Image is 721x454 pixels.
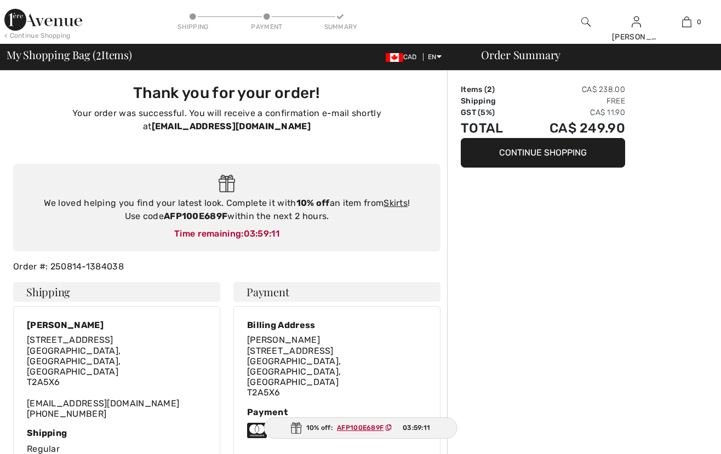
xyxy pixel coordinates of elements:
span: 2 [96,47,101,61]
h4: Shipping [13,282,220,302]
div: We loved helping you find your latest look. Complete it with an item from ! Use code within the n... [24,197,430,223]
td: CA$ 249.90 [520,118,625,138]
h4: Payment [233,282,440,302]
p: Your order was successful. You will receive a confirmation e-mail shortly at [20,107,434,133]
div: Shipping [177,22,210,32]
img: Gift.svg [291,422,302,434]
div: Order #: 250814-1384038 [7,260,447,273]
td: Items ( ) [461,84,520,95]
div: Order Summary [468,49,714,60]
div: Time remaining: [24,227,430,240]
div: Summary [324,22,357,32]
div: Shipping [27,428,207,438]
td: GST (5%) [461,107,520,118]
img: search the website [581,15,591,28]
img: Gift.svg [219,175,236,193]
div: < Continue Shopping [4,31,71,41]
td: Total [461,118,520,138]
ins: AFP100E689F [337,424,384,432]
span: [PERSON_NAME] [247,335,320,345]
div: Billing Address [247,320,427,330]
img: My Bag [682,15,691,28]
div: [EMAIL_ADDRESS][DOMAIN_NAME] [PHONE_NUMBER] [27,335,207,419]
td: Shipping [461,95,520,107]
div: [PERSON_NAME] [612,31,661,43]
span: My Shopping Bag ( Items) [7,49,132,60]
a: Skirts [384,198,408,208]
span: CAD [386,53,421,61]
span: 2 [487,85,492,94]
td: Free [520,95,625,107]
div: Payment [247,407,427,417]
img: My Info [632,15,641,28]
div: 10% off: [264,417,457,439]
a: Sign In [632,16,641,27]
img: Canadian Dollar [386,53,403,62]
div: Payment [250,22,283,32]
span: 0 [697,17,701,27]
td: CA$ 238.00 [520,84,625,95]
span: 03:59:11 [403,423,430,433]
td: CA$ 11.90 [520,107,625,118]
strong: AFP100E689F [164,211,227,221]
span: 03:59:11 [244,228,279,239]
a: 0 [662,15,712,28]
button: Continue Shopping [461,138,625,168]
img: 1ère Avenue [4,9,82,31]
strong: 10% off [296,198,330,208]
strong: [EMAIL_ADDRESS][DOMAIN_NAME] [152,121,311,131]
div: [PERSON_NAME] [27,320,207,330]
h3: Thank you for your order! [20,84,434,102]
span: [STREET_ADDRESS] [GEOGRAPHIC_DATA], [GEOGRAPHIC_DATA], [GEOGRAPHIC_DATA] T2A5X6 [27,335,121,387]
span: [STREET_ADDRESS] [GEOGRAPHIC_DATA], [GEOGRAPHIC_DATA], [GEOGRAPHIC_DATA] T2A5X6 [247,346,341,398]
span: EN [428,53,442,61]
